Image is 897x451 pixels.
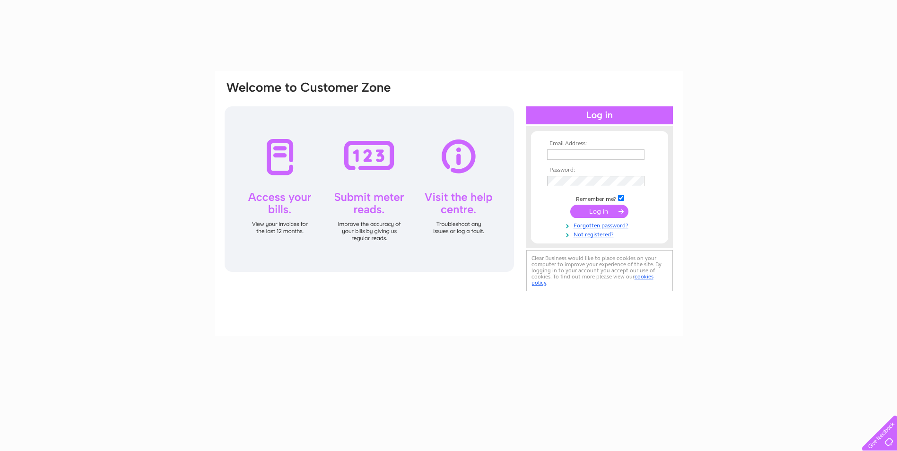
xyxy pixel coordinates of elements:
[531,273,653,286] a: cookies policy
[547,229,654,238] a: Not registered?
[545,140,654,147] th: Email Address:
[545,167,654,173] th: Password:
[570,205,628,218] input: Submit
[526,250,673,291] div: Clear Business would like to place cookies on your computer to improve your experience of the sit...
[547,220,654,229] a: Forgotten password?
[545,193,654,203] td: Remember me?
